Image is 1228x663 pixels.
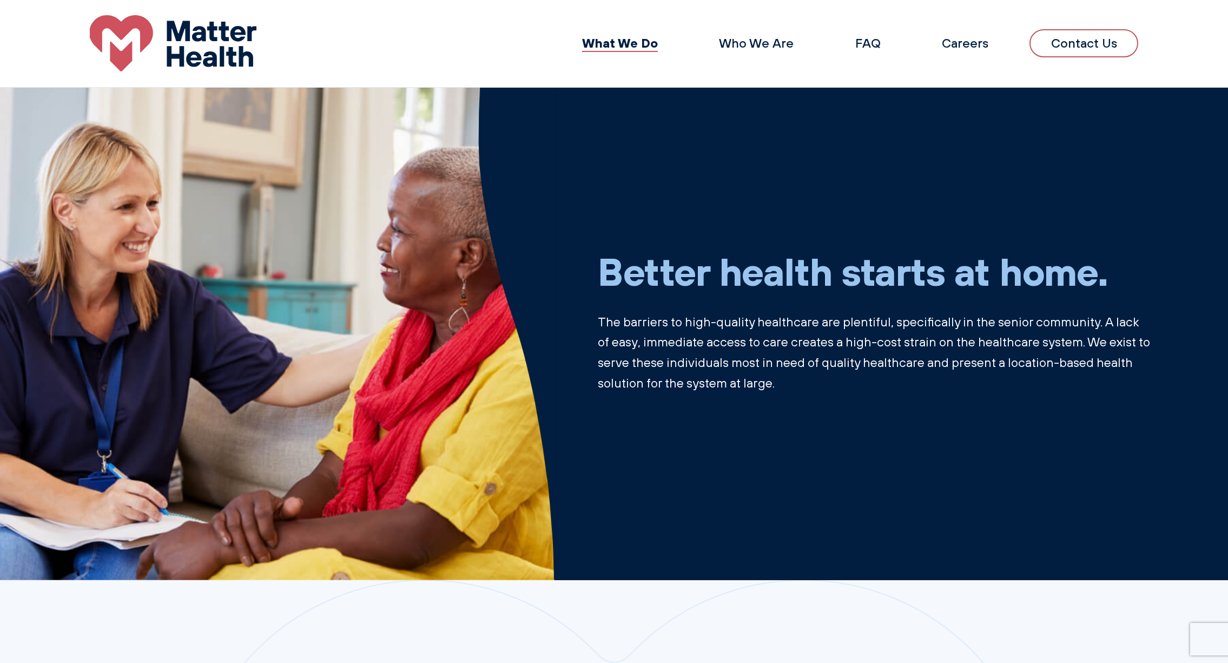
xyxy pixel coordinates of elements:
a: Contact Us [1029,29,1139,57]
h1: Better health starts at home. [598,248,1152,294]
a: FAQ [855,35,881,51]
p: The barriers to high-quality healthcare are plentiful, specifically in the senior community. A la... [598,312,1152,393]
a: Careers [942,35,988,51]
a: Who We Are [719,35,794,51]
a: What We Do [582,35,658,51]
